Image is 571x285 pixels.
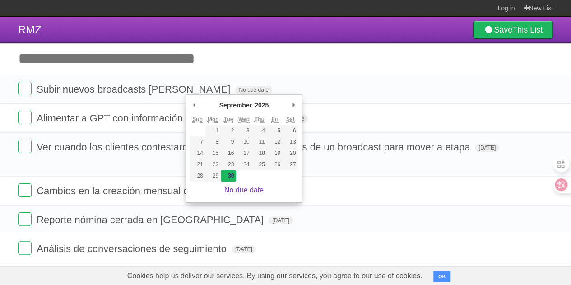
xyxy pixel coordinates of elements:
[512,25,543,34] b: This List
[224,186,264,194] a: No due date
[473,21,553,39] a: SaveThis List
[252,125,267,136] button: 4
[218,98,253,112] div: September
[37,84,232,95] span: Subir nuevos broadcasts [PERSON_NAME]
[190,98,199,112] button: Previous Month
[236,125,251,136] button: 3
[232,245,256,253] span: [DATE]
[271,116,278,123] abbr: Friday
[238,116,250,123] abbr: Wednesday
[267,136,283,148] button: 12
[37,185,262,196] span: Cambios en la creación mensual de oportunidades
[205,170,221,182] button: 29
[269,216,293,224] span: [DATE]
[224,116,233,123] abbr: Tuesday
[37,112,268,124] span: Alimentar a GPT con información de la competencia
[190,170,205,182] button: 28
[221,136,236,148] button: 9
[118,267,432,285] span: Cookies help us deliver our services. By using our services, you agree to our use of cookies.
[190,148,205,159] button: 14
[208,116,219,123] abbr: Monday
[252,136,267,148] button: 11
[283,125,298,136] button: 6
[221,159,236,170] button: 23
[289,98,298,112] button: Next Month
[255,116,265,123] abbr: Thursday
[267,159,283,170] button: 26
[18,212,32,226] label: Done
[18,23,42,36] span: RMZ
[221,125,236,136] button: 2
[18,82,32,95] label: Done
[267,148,283,159] button: 19
[192,116,203,123] abbr: Sunday
[205,148,221,159] button: 15
[433,271,451,282] button: OK
[235,86,272,94] span: No due date
[475,144,499,152] span: [DATE]
[252,148,267,159] button: 18
[205,159,221,170] button: 22
[18,140,32,153] label: Done
[283,159,298,170] button: 27
[267,125,283,136] button: 5
[37,214,266,225] span: Reporte nómina cerrada en [GEOGRAPHIC_DATA]
[221,148,236,159] button: 16
[205,136,221,148] button: 8
[221,170,236,182] button: 30
[283,148,298,159] button: 20
[37,243,229,254] span: Análisis de conversaciones de seguimiento
[190,136,205,148] button: 7
[236,148,251,159] button: 17
[252,159,267,170] button: 25
[190,159,205,170] button: 21
[205,125,221,136] button: 1
[253,98,270,112] div: 2025
[37,141,472,153] span: Ver cuando los clientes contestaron inmediatamente después de un broadcast para mover a etapa
[18,241,32,255] label: Done
[18,183,32,197] label: Done
[283,136,298,148] button: 13
[236,159,251,170] button: 24
[18,111,32,124] label: Done
[236,136,251,148] button: 10
[286,116,295,123] abbr: Saturday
